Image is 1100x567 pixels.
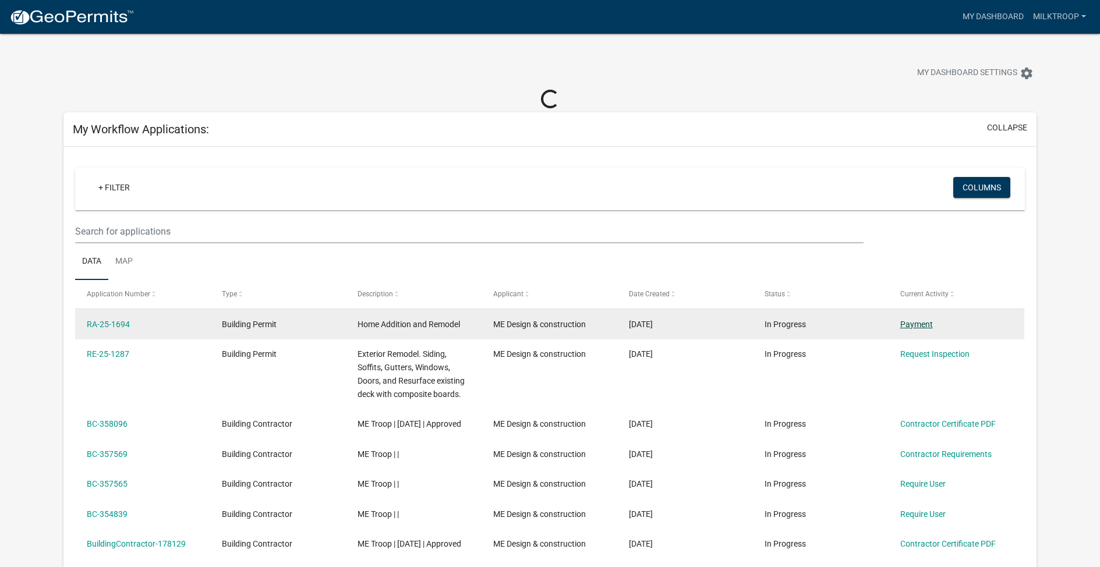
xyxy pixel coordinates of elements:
[358,419,461,428] span: ME Troop | 01/02/2025 | Approved
[87,320,130,329] a: RA-25-1694
[493,449,586,459] span: ME Design & construction
[629,539,653,548] span: 10/04/2023
[765,419,806,428] span: In Progress
[222,449,292,459] span: Building Contractor
[900,349,970,359] a: Request Inspection
[765,349,806,359] span: In Progress
[75,243,108,281] a: Data
[629,449,653,459] span: 01/02/2025
[900,539,996,548] a: Contractor Certificate PDF
[765,449,806,459] span: In Progress
[900,290,949,298] span: Current Activity
[754,280,889,308] datatable-header-cell: Status
[1028,6,1091,28] a: milktroop
[629,290,670,298] span: Date Created
[765,479,806,488] span: In Progress
[629,419,653,428] span: 01/02/2025
[222,419,292,428] span: Building Contractor
[358,290,393,298] span: Description
[493,539,586,548] span: ME Design & construction
[917,66,1017,80] span: My Dashboard Settings
[87,449,128,459] a: BC-357569
[75,219,863,243] input: Search for applications
[87,479,128,488] a: BC-357565
[900,449,992,459] a: Contractor Requirements
[222,349,277,359] span: Building Permit
[346,280,482,308] datatable-header-cell: Description
[87,349,129,359] a: RE-25-1287
[75,280,211,308] datatable-header-cell: Application Number
[493,419,586,428] span: ME Design & construction
[629,320,653,329] span: 09/07/2025
[765,290,785,298] span: Status
[89,177,139,198] a: + Filter
[900,419,996,428] a: Contractor Certificate PDF
[87,290,150,298] span: Application Number
[765,509,806,519] span: In Progress
[358,320,460,329] span: Home Addition and Remodel
[987,122,1027,134] button: collapse
[958,6,1028,28] a: My Dashboard
[493,509,586,519] span: ME Design & construction
[222,509,292,519] span: Building Contractor
[953,177,1010,198] button: Columns
[482,280,618,308] datatable-header-cell: Applicant
[87,539,186,548] a: BuildingContractor-178129
[87,419,128,428] a: BC-358096
[629,479,653,488] span: 01/02/2025
[87,509,128,519] a: BC-354839
[358,479,399,488] span: ME Troop | |
[765,539,806,548] span: In Progress
[493,479,586,488] span: ME Design & construction
[765,320,806,329] span: In Progress
[1020,66,1034,80] i: settings
[900,509,946,519] a: Require User
[222,539,292,548] span: Building Contractor
[222,290,237,298] span: Type
[222,320,277,329] span: Building Permit
[211,280,346,308] datatable-header-cell: Type
[900,479,946,488] a: Require User
[889,280,1025,308] datatable-header-cell: Current Activity
[493,320,586,329] span: ME Design & construction
[493,349,586,359] span: ME Design & construction
[358,449,399,459] span: ME Troop | |
[222,479,292,488] span: Building Contractor
[108,243,140,281] a: Map
[618,280,754,308] datatable-header-cell: Date Created
[358,509,399,519] span: ME Troop | |
[73,122,209,136] h5: My Workflow Applications:
[358,539,461,548] span: ME Troop | 01/01/2024 | Approved
[629,509,653,519] span: 12/31/2024
[358,349,465,398] span: Exterior Remodel. Siding, Soffits, Gutters, Windows, Doors, and Resurface existing deck with comp...
[493,290,524,298] span: Applicant
[908,62,1043,84] button: My Dashboard Settingssettings
[629,349,653,359] span: 07/15/2025
[900,320,933,329] a: Payment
